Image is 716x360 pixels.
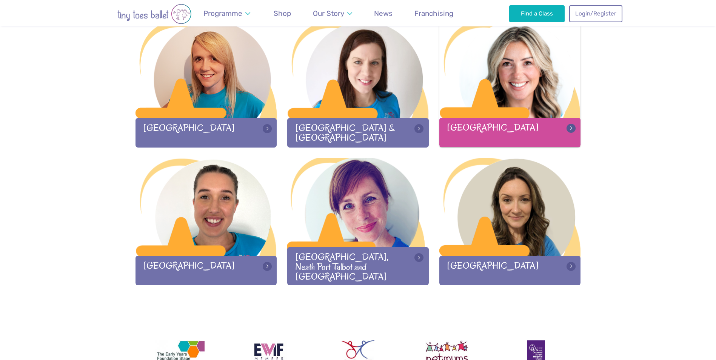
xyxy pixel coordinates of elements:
[136,256,277,285] div: [GEOGRAPHIC_DATA]
[94,4,215,24] img: tiny toes ballet
[374,9,393,18] span: News
[569,5,622,22] a: Login/Register
[287,118,429,147] div: [GEOGRAPHIC_DATA] & [GEOGRAPHIC_DATA]
[203,9,242,18] span: Programme
[136,118,277,147] div: [GEOGRAPHIC_DATA]
[371,5,396,22] a: News
[439,256,581,285] div: [GEOGRAPHIC_DATA]
[136,158,277,285] a: [GEOGRAPHIC_DATA]
[274,9,291,18] span: Shop
[509,5,565,22] a: Find a Class
[411,5,457,22] a: Franchising
[270,5,295,22] a: Shop
[287,158,429,285] a: [GEOGRAPHIC_DATA], Neath Port Talbot and [GEOGRAPHIC_DATA]
[414,9,453,18] span: Franchising
[136,20,277,147] a: [GEOGRAPHIC_DATA]
[287,20,429,147] a: [GEOGRAPHIC_DATA] & [GEOGRAPHIC_DATA]
[439,118,581,147] div: [GEOGRAPHIC_DATA]
[309,5,356,22] a: Our Story
[439,20,581,147] a: [GEOGRAPHIC_DATA]
[439,158,581,285] a: [GEOGRAPHIC_DATA]
[200,5,254,22] a: Programme
[287,247,429,285] div: [GEOGRAPHIC_DATA], Neath Port Talbot and [GEOGRAPHIC_DATA]
[313,9,344,18] span: Our Story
